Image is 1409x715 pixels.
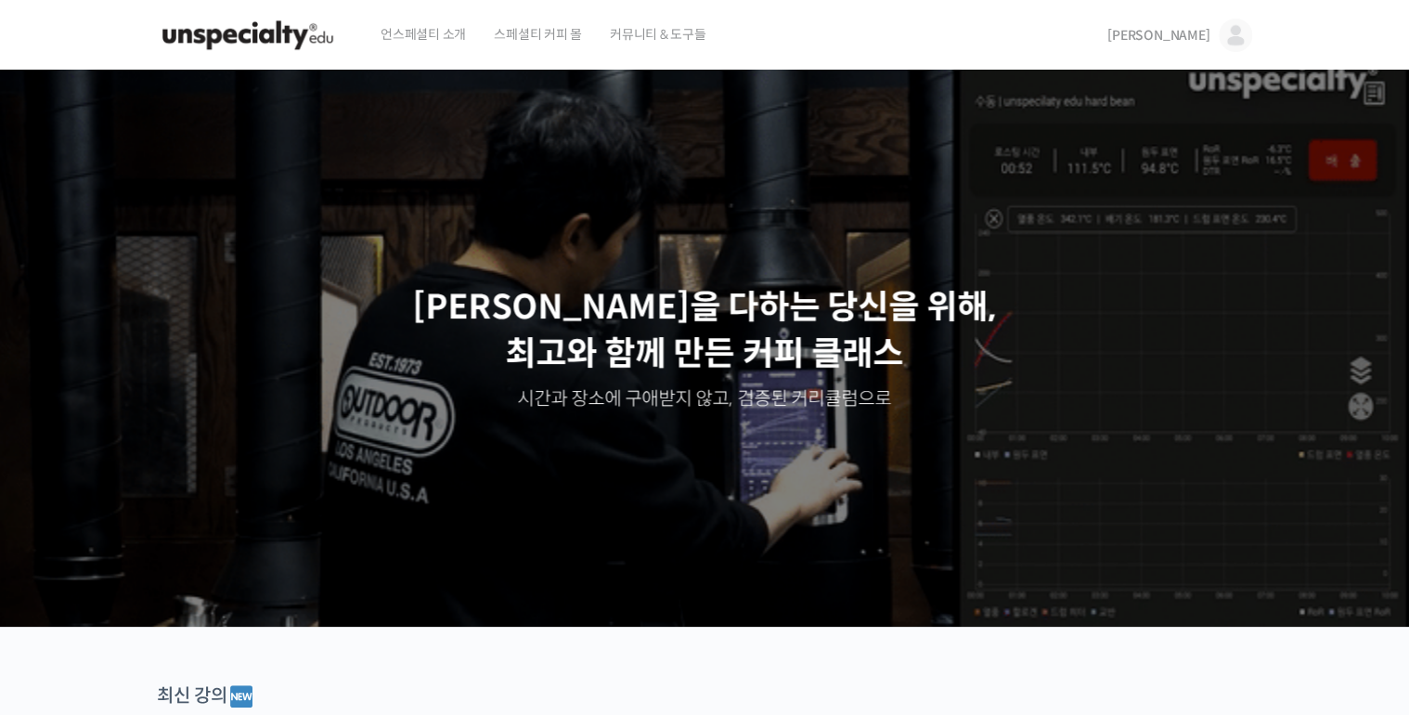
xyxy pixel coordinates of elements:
a: 홈 [6,561,123,607]
div: 최신 강의 [157,682,1252,710]
span: [PERSON_NAME] [1107,27,1209,44]
a: 대화 [123,561,239,607]
a: 설정 [239,561,356,607]
p: [PERSON_NAME]을 다하는 당신을 위해, 최고와 함께 만든 커피 클래스 [18,284,1390,378]
p: 시간과 장소에 구애받지 않고, 검증된 커리큘럼으로 [18,386,1390,412]
span: 홈 [58,589,70,604]
img: 🆕 [230,685,252,708]
span: 설정 [287,589,309,604]
span: 대화 [170,590,192,604]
